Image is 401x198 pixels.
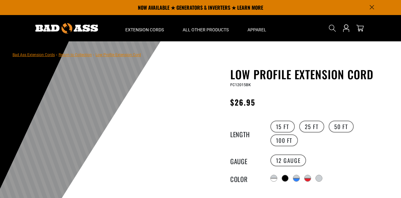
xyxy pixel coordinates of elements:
[35,23,98,34] img: Bad Ass Extension Cords
[230,96,255,108] span: $26.95
[230,129,262,138] legend: Length
[56,53,57,57] span: ›
[125,27,164,33] span: Extension Cords
[329,121,354,133] label: 50 FT
[270,154,306,166] label: 12 Gauge
[13,53,55,57] a: Bad Ass Extension Cords
[230,174,262,182] legend: Color
[59,53,92,57] a: Return to Collection
[230,156,262,164] legend: Gauge
[238,15,276,41] summary: Apparel
[116,15,173,41] summary: Extension Cords
[270,134,298,146] label: 100 FT
[299,121,324,133] label: 25 FT
[96,53,141,57] span: Low Profile Extension Cord
[270,121,295,133] label: 15 FT
[183,27,229,33] span: All Other Products
[13,51,141,58] nav: breadcrumbs
[230,68,384,81] h1: Low Profile Extension Cord
[247,27,266,33] span: Apparel
[230,83,251,87] span: FC12015BK
[93,53,94,57] span: ›
[173,15,238,41] summary: All Other Products
[327,23,337,33] summary: Search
